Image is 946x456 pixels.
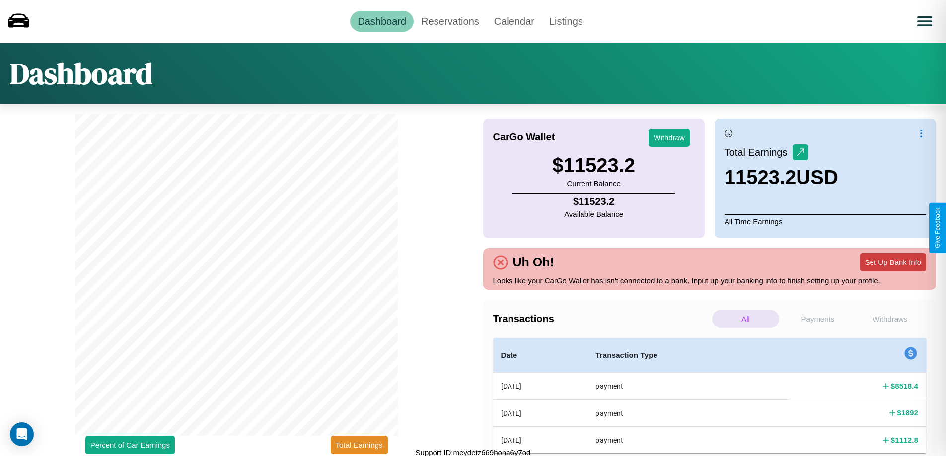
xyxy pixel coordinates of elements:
th: payment [587,399,789,426]
p: Looks like your CarGo Wallet has isn't connected to a bank. Input up your banking info to finish ... [493,274,927,287]
h4: $ 11523.2 [564,196,623,207]
h3: 11523.2 USD [725,166,838,189]
h4: Date [501,349,580,361]
h4: CarGo Wallet [493,131,555,143]
h1: Dashboard [10,53,152,94]
button: Open menu [911,7,939,35]
h4: $ 1892 [897,407,918,418]
p: Payments [784,310,851,328]
a: Calendar [487,11,542,32]
th: [DATE] [493,373,588,400]
h4: Transaction Type [595,349,781,361]
div: Give Feedback [934,208,941,248]
button: Total Earnings [331,436,388,454]
button: Withdraw [649,129,690,147]
a: Dashboard [350,11,414,32]
button: Set Up Bank Info [860,253,926,271]
p: Available Balance [564,207,623,221]
h3: $ 11523.2 [552,154,635,177]
th: payment [587,427,789,453]
th: [DATE] [493,427,588,453]
th: [DATE] [493,399,588,426]
h4: Transactions [493,313,710,325]
h4: $ 8518.4 [891,381,918,391]
button: Percent of Car Earnings [85,436,175,454]
div: Open Intercom Messenger [10,422,34,446]
h4: $ 1112.8 [891,435,918,445]
p: Current Balance [552,177,635,190]
p: Total Earnings [725,143,793,161]
table: simple table [493,338,927,453]
p: All [712,310,779,328]
th: payment [587,373,789,400]
p: All Time Earnings [725,214,926,228]
a: Reservations [414,11,487,32]
h4: Uh Oh! [508,255,559,269]
a: Listings [542,11,590,32]
p: Withdraws [857,310,924,328]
